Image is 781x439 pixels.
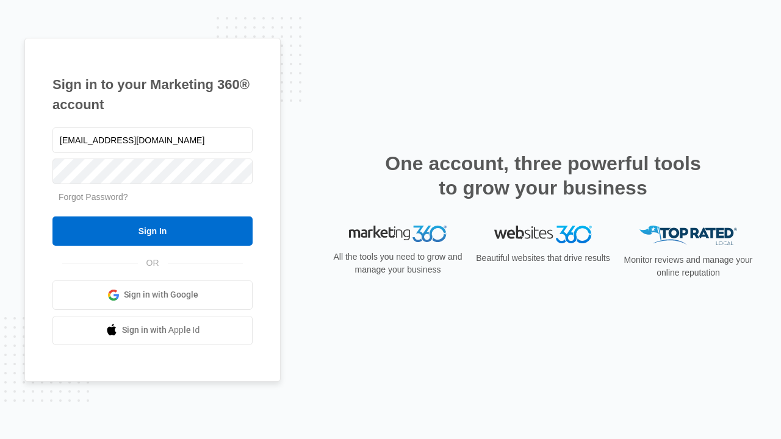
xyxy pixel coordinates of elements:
[52,74,253,115] h1: Sign in to your Marketing 360® account
[329,251,466,276] p: All the tools you need to grow and manage your business
[122,324,200,337] span: Sign in with Apple Id
[52,316,253,345] a: Sign in with Apple Id
[349,226,447,243] img: Marketing 360
[494,226,592,243] img: Websites 360
[52,216,253,246] input: Sign In
[52,280,253,310] a: Sign in with Google
[138,257,168,269] span: OR
[639,226,737,246] img: Top Rated Local
[124,288,198,301] span: Sign in with Google
[381,151,705,200] h2: One account, three powerful tools to grow your business
[59,192,128,202] a: Forgot Password?
[475,252,611,265] p: Beautiful websites that drive results
[620,254,757,279] p: Monitor reviews and manage your online reputation
[52,127,253,153] input: Email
